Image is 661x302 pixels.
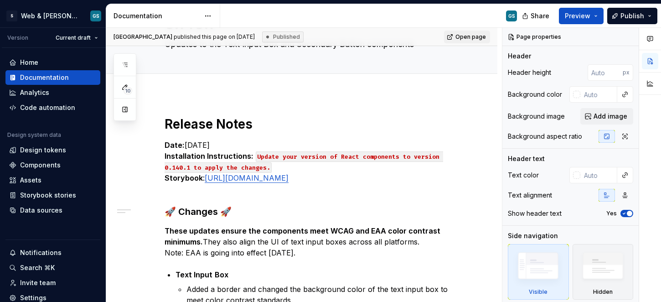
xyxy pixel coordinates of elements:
strong: Box [215,270,228,279]
button: Notifications [5,245,100,260]
div: Header text [508,154,545,163]
div: Visible [508,244,569,300]
div: Header height [508,68,551,77]
div: Hidden [573,244,634,300]
button: Add image [580,108,633,125]
div: Show header text [508,209,562,218]
div: Published [262,31,304,42]
a: Assets [5,173,100,187]
p: [DATE] : [165,140,461,194]
div: Background aspect ratio [508,132,582,141]
div: S [6,10,17,21]
a: Invite team [5,276,100,290]
span: Preview [565,11,590,21]
div: Documentation [20,73,69,82]
p: They also align the UI of text input boxes across all platforms. Note: EAA is going into effect [... [165,225,461,258]
span: Share [531,11,549,21]
input: Auto [580,167,617,183]
div: Notifications [20,248,62,257]
label: Yes [606,210,617,217]
a: Storybook stories [5,188,100,203]
div: Analytics [20,88,49,97]
a: Design tokens [5,143,100,157]
div: Header [508,52,531,61]
div: Documentation [114,11,200,21]
div: Search ⌘K [20,263,55,272]
a: Data sources [5,203,100,218]
strong: 🚀 Changes 🚀 [165,206,232,217]
div: Hidden [593,288,613,296]
a: Components [5,158,100,172]
span: published this page on [DATE] [114,33,255,41]
span: Current draft [56,34,91,42]
h1: Release Notes [165,116,461,132]
button: Current draft [52,31,102,44]
strong: Installation Instructions: [165,151,253,161]
a: Open page [444,31,490,43]
a: Home [5,55,100,70]
div: GS [93,12,99,20]
div: Design tokens [20,146,66,155]
div: Side navigation [508,231,558,240]
button: Preview [559,8,604,24]
div: Code automation [20,103,75,112]
span: Open page [455,33,486,41]
div: Assets [20,176,41,185]
a: Analytics [5,85,100,100]
a: Code automation [5,100,100,115]
span: Add image [594,112,627,121]
button: SWeb & [PERSON_NAME] SystemsGS [2,6,104,26]
input: Auto [588,64,623,81]
div: Home [20,58,38,67]
div: GS [508,12,515,20]
strong: Storybook [165,173,203,182]
div: Version [7,34,28,42]
button: Share [517,8,555,24]
span: 10 [124,87,132,94]
a: Documentation [5,70,100,85]
span: Publish [620,11,644,21]
p: px [623,69,630,76]
div: Storybook stories [20,191,76,200]
div: Web & [PERSON_NAME] Systems [21,11,79,21]
button: Publish [607,8,657,24]
div: Data sources [20,206,62,215]
div: Text color [508,171,539,180]
button: Search ⌘K [5,260,100,275]
code: Update your version of React components to version 0.140.1 to apply the changes. [165,151,443,173]
input: Auto [580,86,617,103]
div: Background image [508,112,565,121]
strong: Text Input [176,270,212,279]
a: [URL][DOMAIN_NAME] [205,173,289,182]
div: Invite team [20,278,56,287]
div: Components [20,161,61,170]
strong: Date: [165,141,185,150]
div: Text alignment [508,191,552,200]
div: Background color [508,90,562,99]
span: [GEOGRAPHIC_DATA] [114,33,172,40]
div: Visible [529,288,547,296]
strong: These updates ensure the components meet WCAG and EAA color contrast minimums. [165,226,442,246]
div: Design system data [7,131,61,139]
